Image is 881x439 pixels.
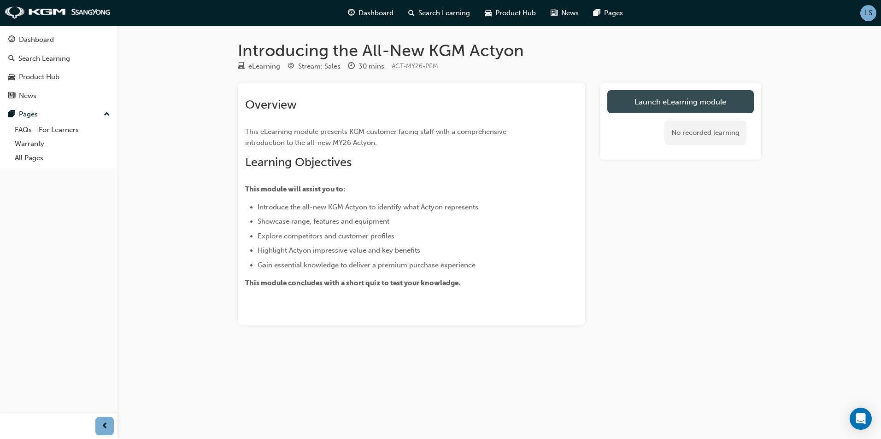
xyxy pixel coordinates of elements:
span: Showcase range, features and equipment [258,217,389,225]
button: Pages [4,106,114,123]
span: prev-icon [101,421,108,432]
span: Learning resource code [392,62,438,70]
div: Pages [19,109,38,120]
div: News [19,91,36,101]
span: Highlight Actyon impressive value and key benefits [258,246,420,254]
span: Overview [245,98,297,112]
a: All Pages [11,151,114,165]
span: Pages [604,8,623,18]
span: Gain essential knowledge to deliver a premium purchase experience [258,261,476,269]
div: Search Learning [18,53,70,64]
span: This eLearning module presents KGM customer facing staff with a comprehensive introduction to the... [245,127,508,147]
a: Dashboard [4,31,114,48]
span: Introduce the all-new KGM Actyon to identify what Actyon represents [258,203,478,211]
div: Stream [288,61,341,72]
a: News [4,87,114,104]
span: Learning Objectives [245,155,352,169]
button: LS [860,5,876,21]
a: car-iconProduct Hub [477,4,543,23]
div: Stream: Sales [298,61,341,72]
div: No recorded learning [664,121,746,145]
a: Product Hub [4,69,114,86]
div: Open Intercom Messenger [850,408,872,430]
span: pages-icon [8,110,15,119]
h1: Introducing the All-New KGM Actyon [238,40,761,61]
a: guage-iconDashboard [341,4,401,23]
span: search-icon [8,55,15,63]
span: clock-icon [348,63,355,71]
span: news-icon [551,7,558,19]
button: DashboardSearch LearningProduct HubNews [4,29,114,106]
a: Launch eLearning module [607,90,754,113]
span: This module will assist you to: [245,185,346,193]
div: 30 mins [358,61,384,72]
span: Dashboard [358,8,394,18]
div: Duration [348,61,384,72]
span: news-icon [8,92,15,100]
a: Search Learning [4,50,114,67]
span: Explore competitors and customer profiles [258,232,394,240]
div: Product Hub [19,72,59,82]
div: Type [238,61,280,72]
span: guage-icon [8,36,15,44]
span: guage-icon [348,7,355,19]
span: search-icon [408,7,415,19]
span: Search Learning [418,8,470,18]
a: news-iconNews [543,4,586,23]
span: Product Hub [495,8,536,18]
span: This module concludes with a short quiz to test your knowledge. [245,279,460,287]
span: News [561,8,579,18]
span: learningResourceType_ELEARNING-icon [238,63,245,71]
span: pages-icon [593,7,600,19]
span: LS [865,8,872,18]
div: eLearning [248,61,280,72]
span: car-icon [485,7,492,19]
span: target-icon [288,63,294,71]
img: kgm [5,6,111,19]
span: car-icon [8,73,15,81]
a: pages-iconPages [586,4,630,23]
div: Dashboard [19,35,54,45]
a: Warranty [11,137,114,151]
span: up-icon [104,109,110,121]
a: search-iconSearch Learning [401,4,477,23]
a: FAQs - For Learners [11,123,114,137]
